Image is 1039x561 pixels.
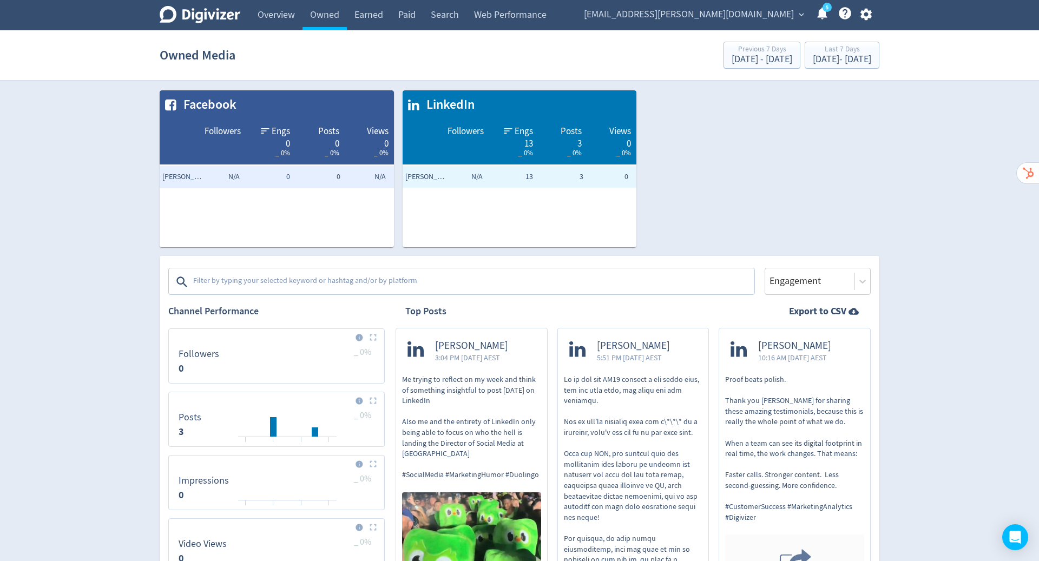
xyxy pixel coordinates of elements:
div: Open Intercom Messenger [1002,524,1028,550]
text: 24/08 [295,504,308,512]
div: 0 [252,137,290,146]
span: _ 0% [616,148,631,157]
text: 22/08 [267,441,280,448]
td: 0 [586,166,636,188]
td: N/A [192,166,242,188]
div: 13 [495,137,533,146]
td: 0 [293,166,343,188]
h2: Top Posts [405,305,446,318]
span: _ 0% [354,410,371,421]
button: Previous 7 Days[DATE] - [DATE] [724,42,800,69]
text: 5 [826,4,828,11]
text: 26/08 [323,504,336,512]
span: [PERSON_NAME] [597,340,670,352]
text: 24/08 [295,441,308,448]
span: [PERSON_NAME] [435,340,508,352]
img: Placeholder [370,460,377,467]
span: Hugo Mcmanus [162,171,206,182]
td: N/A [343,166,393,188]
span: [PERSON_NAME] [758,340,831,352]
span: _ 0% [354,537,371,547]
table: customized table [160,90,394,247]
strong: 0 [179,489,184,501]
button: Last 7 Days[DATE]- [DATE] [805,42,879,69]
svg: Impressions 0 [173,460,380,505]
td: 3 [536,166,586,188]
td: 13 [485,166,536,188]
span: Posts [318,125,339,138]
div: 0 [593,137,631,146]
div: 0 [301,137,339,146]
span: 10:16 AM [DATE] AEST [758,352,831,363]
strong: Export to CSV [789,305,846,318]
a: 5 [823,3,832,12]
span: _ 0% [325,148,339,157]
dt: Impressions [179,474,229,487]
span: 5:51 PM [DATE] AEST [597,352,670,363]
span: 3:04 PM [DATE] AEST [435,352,508,363]
strong: 3 [179,425,184,438]
img: Placeholder [370,397,377,404]
h2: Channel Performance [168,305,385,318]
span: Posts [561,125,582,138]
table: customized table [403,90,637,247]
span: Facebook [178,96,236,114]
span: Engs [272,125,290,138]
div: [DATE] - [DATE] [813,55,871,64]
h1: Owned Media [160,38,235,72]
span: LinkedIn [421,96,475,114]
span: Views [609,125,631,138]
text: 26/08 [323,441,336,448]
div: 3 [544,137,582,146]
span: Hugo McManus [405,171,449,182]
span: Engs [515,125,533,138]
strong: 0 [179,362,184,375]
p: Proof beats polish. Thank you [PERSON_NAME] for sharing these amazing testimonials, because this ... [725,374,864,523]
span: [EMAIL_ADDRESS][PERSON_NAME][DOMAIN_NAME] [584,6,794,23]
svg: Followers 0 [173,333,380,379]
span: Views [367,125,389,138]
div: Last 7 Days [813,45,871,55]
button: [EMAIL_ADDRESS][PERSON_NAME][DOMAIN_NAME] [580,6,807,23]
td: 0 [242,166,293,188]
span: _ 0% [374,148,389,157]
text: 20/08 [239,504,253,512]
dt: Video Views [179,538,227,550]
span: _ 0% [567,148,582,157]
p: Me trying to reflect on my week and think of something insightful to post [DATE] on LinkedIn Also... [402,374,541,480]
img: Placeholder [370,334,377,341]
span: expand_more [797,10,806,19]
span: _ 0% [354,347,371,358]
text: 20/08 [239,441,253,448]
dt: Followers [179,348,219,360]
span: _ 0% [275,148,290,157]
img: Placeholder [370,524,377,531]
div: Previous 7 Days [732,45,792,55]
span: _ 0% [354,473,371,484]
span: Followers [448,125,484,138]
dt: Posts [179,411,201,424]
div: [DATE] - [DATE] [732,55,792,64]
div: 0 [350,137,389,146]
span: _ 0% [518,148,533,157]
td: N/A [435,166,485,188]
svg: Posts 3 [173,397,380,442]
span: Followers [205,125,241,138]
text: 22/08 [267,504,280,512]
